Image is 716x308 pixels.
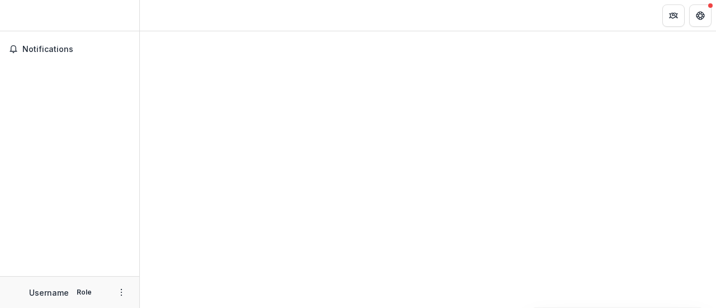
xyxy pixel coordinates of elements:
[689,4,712,27] button: Get Help
[662,4,685,27] button: Partners
[115,286,128,299] button: More
[29,287,69,298] p: Username
[73,287,95,297] p: Role
[4,40,135,58] button: Notifications
[22,45,130,54] span: Notifications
